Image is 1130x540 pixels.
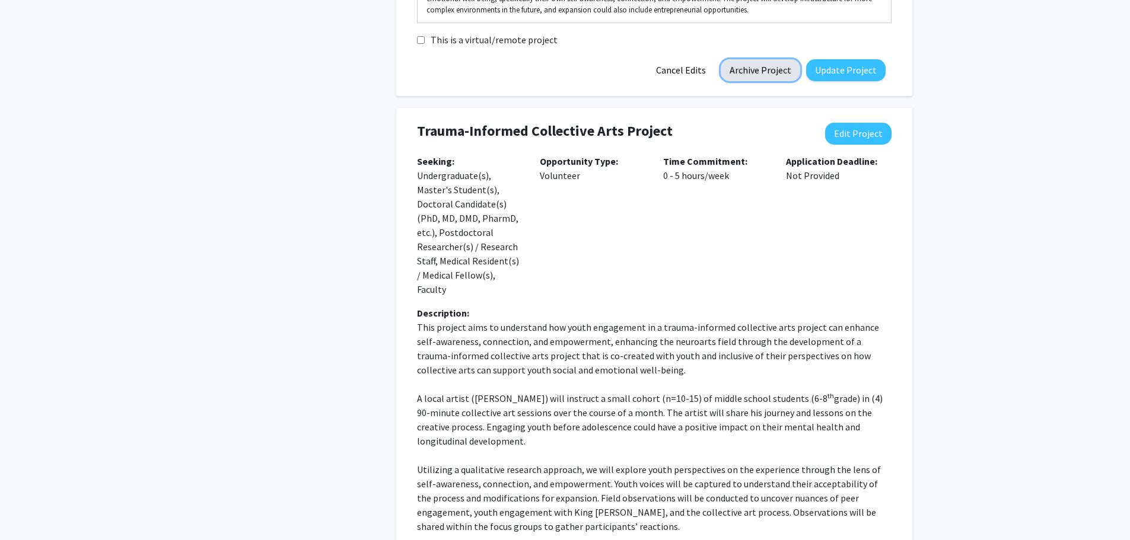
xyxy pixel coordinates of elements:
p: Undergraduate(s), Master's Student(s), Doctoral Candidate(s) (PhD, MD, DMD, PharmD, etc.), Postdo... [417,154,523,296]
b: Time Commitment: [663,155,747,167]
button: Update Project [806,59,886,81]
button: Archive Project [721,59,800,81]
b: Seeking: [417,155,454,167]
p: Utilizing a qualitative research approach, we will explore youth perspectives on the experience t... [417,462,892,533]
p: Volunteer [540,154,645,183]
p: A local artist ([PERSON_NAME]) will instruct a small cohort (n=10-15) of middle school students (... [417,391,892,448]
p: Not Provided [786,154,892,183]
div: Description: [417,306,892,320]
p: 0 - 5 hours/week [663,154,769,183]
b: Opportunity Type: [540,155,618,167]
button: Edit Project [825,123,892,145]
button: Cancel Edits [647,59,715,81]
p: This project aims to understand how youth engagement in a trauma-informed collective arts project... [417,320,892,377]
b: Application Deadline: [786,155,877,167]
h4: Trauma-Informed Collective Arts Project [417,123,806,140]
iframe: Chat [9,487,50,531]
label: This is a virtual/remote project [431,33,558,47]
sup: th [827,391,834,400]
